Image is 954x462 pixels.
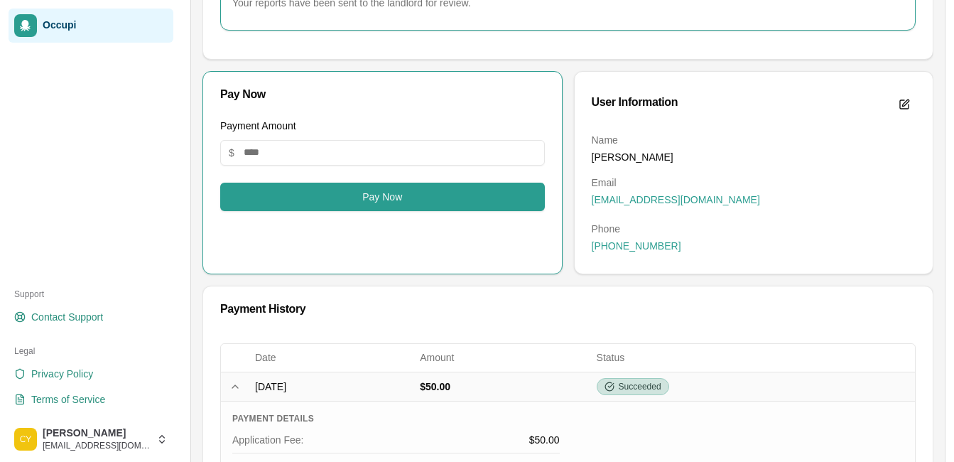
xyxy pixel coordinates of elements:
[9,283,173,306] div: Support
[220,89,545,100] div: Pay Now
[220,303,916,315] div: Payment History
[9,306,173,328] a: Contact Support
[9,422,173,456] button: cortez young[PERSON_NAME][EMAIL_ADDRESS][DOMAIN_NAME]
[420,381,450,392] span: $50.00
[232,433,303,447] span: Application Fee :
[31,392,105,407] span: Terms of Service
[9,340,173,362] div: Legal
[592,150,916,164] dd: [PERSON_NAME]
[592,222,916,236] dt: Phone
[31,310,103,324] span: Contact Support
[43,440,151,451] span: [EMAIL_ADDRESS][DOMAIN_NAME]
[592,193,760,207] span: [EMAIL_ADDRESS][DOMAIN_NAME]
[31,367,93,381] span: Privacy Policy
[592,97,678,108] div: User Information
[9,9,173,43] a: Occupi
[43,427,151,440] span: [PERSON_NAME]
[414,344,590,372] th: Amount
[529,433,560,447] span: $50.00
[592,239,681,253] span: [PHONE_NUMBER]
[220,120,296,131] label: Payment Amount
[255,381,286,392] span: [DATE]
[14,428,37,451] img: cortez young
[249,344,414,372] th: Date
[232,413,560,424] h4: Payment Details
[43,19,168,32] span: Occupi
[220,183,545,211] button: Pay Now
[592,176,916,190] dt: Email
[229,146,234,160] span: $
[9,388,173,411] a: Terms of Service
[9,362,173,385] a: Privacy Policy
[591,344,915,372] th: Status
[592,133,916,147] dt: Name
[619,381,661,392] span: Succeeded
